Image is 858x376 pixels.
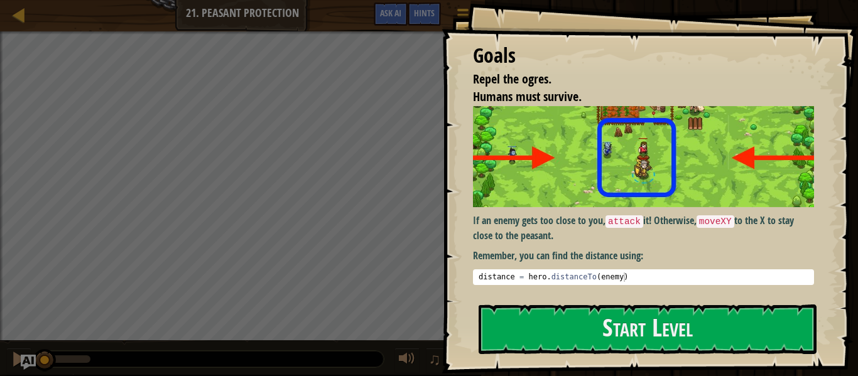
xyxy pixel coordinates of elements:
[473,70,551,87] span: Repel the ogres.
[374,3,408,26] button: Ask AI
[414,7,435,19] span: Hints
[605,215,643,228] code: attack
[473,213,814,242] p: If an enemy gets too close to you, it! Otherwise, to the X to stay close to the peasant.
[457,88,811,106] li: Humans must survive.
[380,7,401,19] span: Ask AI
[473,88,582,105] span: Humans must survive.
[473,106,814,207] img: Peasant protection
[6,348,31,373] button: Ctrl + P: Pause
[697,215,734,228] code: moveXY
[479,304,817,354] button: Start Level
[457,70,811,89] li: Repel the ogres.
[473,249,814,263] p: Remember, you can find the distance using:
[394,348,420,373] button: Adjust volume
[426,348,447,373] button: ♫
[21,355,36,370] button: Ask AI
[428,350,441,368] span: ♫
[473,41,814,70] div: Goals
